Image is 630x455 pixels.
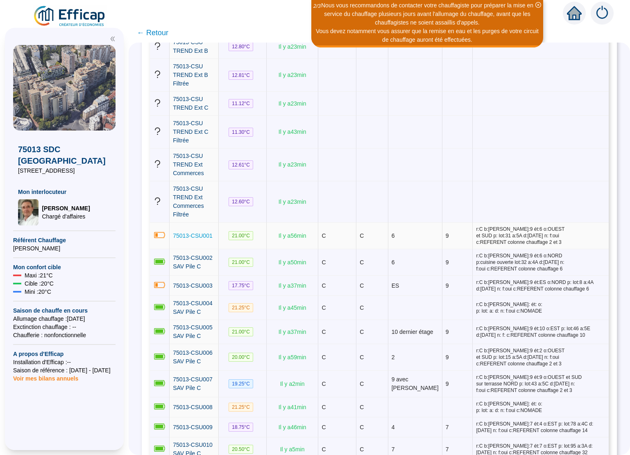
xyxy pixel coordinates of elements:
span: Il y a 37 min [279,329,306,335]
span: 75013-CSU006 SAV Pile C [173,349,213,365]
span: 21.00 °C [229,327,253,336]
span: 75013-CSU003 [173,282,213,289]
span: r:C b:[PERSON_NAME]: ét: o: p: lot: a: d: n: f:oui c:NOMADE [476,401,605,414]
span: 12.81 °C [229,71,253,80]
a: 75013-CSU006 SAV Pile C [173,349,215,366]
span: Chargé d'affaires [42,212,90,221]
span: 75013-CSU TREND Ext B Filtrée [173,63,208,87]
span: C [360,304,364,311]
span: C [322,446,326,453]
span: Il y a 45 min [279,304,306,311]
span: question [153,197,162,205]
i: 2 / 3 [313,3,321,9]
a: 75013-CSU002 SAV Pile C [173,254,215,271]
img: efficap energie logo [33,5,107,28]
span: 21.25 °C [229,303,253,312]
span: ← Retour [137,27,168,38]
span: 21.00 °C [229,231,253,240]
span: C [360,404,364,410]
span: question [153,99,162,107]
span: 75013-CSU TREND Ext Commerces Filtrée [173,185,204,218]
span: C [360,329,364,335]
span: 7 [446,424,449,430]
span: A propos d'Efficap [13,350,116,358]
div: Vous devez notamment vous assurer que la remise en eau et les purges de votre circuit de chauffag... [313,27,542,44]
a: 75013-CSU004 SAV Pile C [173,299,215,316]
span: 75013-CSU002 SAV Pile C [173,255,213,270]
span: 12.80 °C [229,42,253,51]
span: Maxi : 21 °C [25,271,53,279]
span: C [360,381,364,387]
span: Saison de référence : [DATE] - [DATE] [13,366,116,374]
span: double-left [110,36,116,42]
span: [STREET_ADDRESS] [18,167,111,175]
span: 12.60 °C [229,197,253,206]
span: 19.25 °C [229,379,253,388]
span: 17.75 °C [229,281,253,290]
span: question [153,127,162,135]
span: 2 [392,354,395,360]
a: 75013-CSU TREND Ext B Filtrée [173,62,215,88]
span: Chaufferie : non fonctionnelle [13,331,116,339]
a: 75013-CSU TREND Ext Commerces [173,152,215,178]
span: Allumage chauffage : [DATE] [13,315,116,323]
span: 75013-CSU TREND Ext C Filtrée [173,120,208,144]
span: 9 avec [PERSON_NAME] [392,376,439,391]
span: 21.25 °C [229,403,253,412]
a: 75013-CSU001 [173,232,213,240]
span: C [322,232,326,239]
span: 75013-CSU008 [173,404,213,410]
span: C [360,259,364,266]
span: ES [392,282,399,289]
span: Il y a 37 min [279,282,306,289]
span: [PERSON_NAME] [13,244,116,252]
a: 75013-CSU003 [173,282,213,290]
span: Il y a 23 min [279,72,306,78]
span: r:C b:[PERSON_NAME]:7 ét:4 o:EST p: lot:78 a:4C d:[DATE] n: f:oui c:REFERENT colonne chauffage 14 [476,421,605,434]
span: C [322,404,326,410]
a: 75013-CSU005 SAV Pile C [173,323,215,340]
img: Chargé d'affaires [18,199,39,225]
span: Voir mes bilans annuels [13,370,78,382]
span: r:C b:[PERSON_NAME]: ét: o: p: lot: a: d: n: f:oui c:NOMADE [476,301,605,314]
span: Installation d'Efficap : -- [13,358,116,366]
span: close-circle [535,2,541,8]
span: C [322,424,326,430]
span: [PERSON_NAME] [42,204,90,212]
span: 9 [446,232,449,239]
span: Il y a 41 min [279,404,306,410]
a: 75013-CSU008 [173,403,213,412]
span: Il y a 5 min [280,446,305,453]
span: 7 [446,446,449,453]
span: 9 [446,282,449,289]
span: Mini : 20 °C [25,288,51,296]
span: home [567,6,582,20]
a: 75013-CSU TREND Ext C Filtrée [173,119,215,145]
span: r:C b:[PERSON_NAME]:9 ét:10 o:EST p: lot:46 a:5E d:[DATE] n: f: c:REFERENT colonne chauffage 10 [476,325,605,338]
span: 75013-CSU007 SAV Pile C [173,376,213,391]
span: Il y a 23 min [279,198,306,205]
span: 12.61 °C [229,160,253,169]
img: alerts [591,2,614,25]
span: 75013 SDC [GEOGRAPHIC_DATA] [18,144,111,167]
span: 9 [446,329,449,335]
a: 75013-CSU009 [173,423,213,432]
span: Il y a 23 min [279,161,306,168]
span: question [153,42,162,50]
span: question [153,70,162,79]
span: 21.00 °C [229,258,253,267]
span: question [153,160,162,168]
span: 9 [446,381,449,387]
span: 10 dernier étage [392,329,433,335]
span: C [322,329,326,335]
a: 75013-CSU TREND Ext Commerces Filtrée [173,185,215,219]
a: 75013-CSU007 SAV Pile C [173,375,215,392]
span: 75013-CSU005 SAV Pile C [173,324,213,339]
span: C [322,259,326,266]
span: r:C b:[PERSON_NAME]:9 ét:2 o:OUEST et SUD p: lot:15 a:5A d:[DATE] n: f:oui c:REFERENT colonne cha... [476,347,605,367]
span: 11.12 °C [229,99,253,108]
span: C [322,304,326,311]
span: Il y a 2 min [280,381,305,387]
span: Saison de chauffe en cours [13,306,116,315]
a: 75013-CSU TREND Ext B [173,38,215,55]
